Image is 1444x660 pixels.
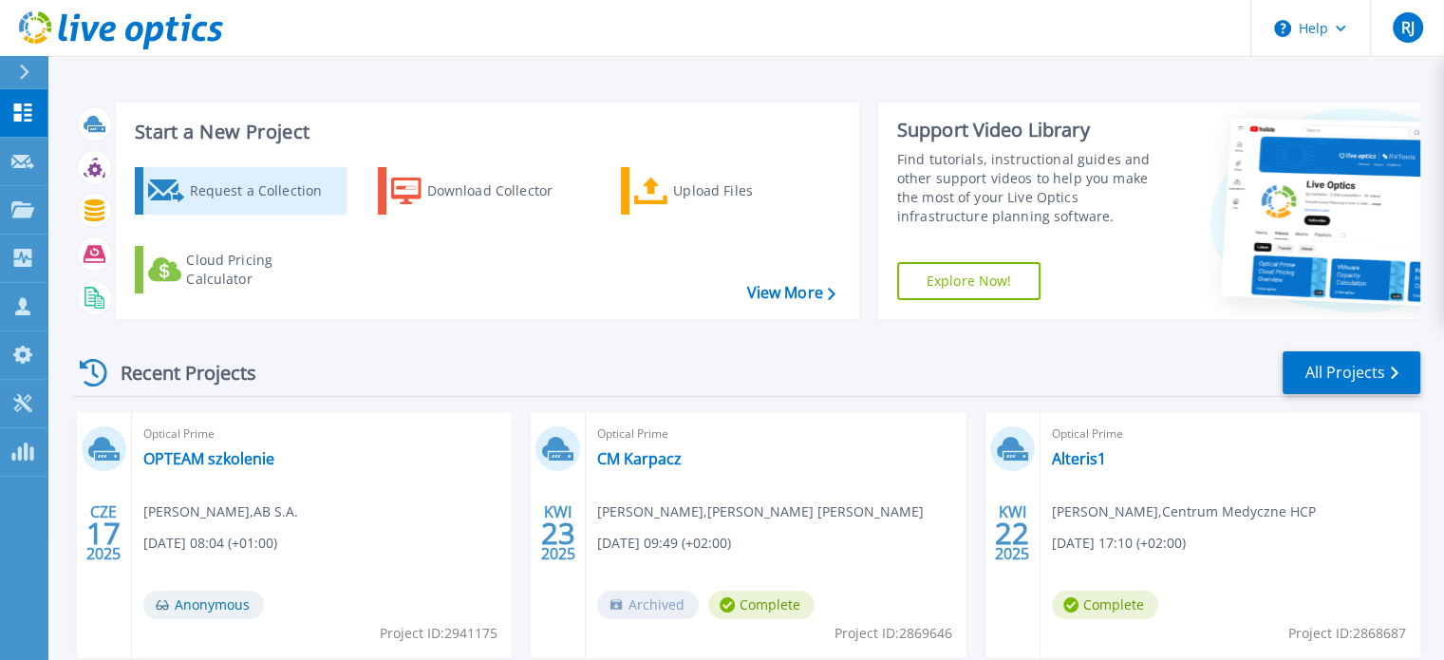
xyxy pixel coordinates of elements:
[85,499,122,568] div: CZE 2025
[597,501,924,522] span: [PERSON_NAME] , [PERSON_NAME] [PERSON_NAME]
[597,591,699,619] span: Archived
[746,284,835,302] a: View More
[1288,623,1406,644] span: Project ID: 2868687
[835,623,952,644] span: Project ID: 2869646
[995,525,1029,541] span: 22
[540,499,576,568] div: KWI 2025
[994,499,1030,568] div: KWI 2025
[1052,501,1316,522] span: [PERSON_NAME] , Centrum Medyczne HCP
[135,122,835,142] h3: Start a New Project
[427,172,579,210] div: Download Collector
[597,424,954,444] span: Optical Prime
[541,525,575,541] span: 23
[189,172,341,210] div: Request a Collection
[1052,424,1409,444] span: Optical Prime
[621,167,833,215] a: Upload Files
[143,424,500,444] span: Optical Prime
[897,262,1041,300] a: Explore Now!
[597,533,731,554] span: [DATE] 09:49 (+02:00)
[1283,351,1420,394] a: All Projects
[597,449,682,468] a: CM Karpacz
[1052,449,1106,468] a: Alteris1
[1052,533,1186,554] span: [DATE] 17:10 (+02:00)
[1052,591,1158,619] span: Complete
[143,449,274,468] a: OPTEAM szkolenie
[378,167,590,215] a: Download Collector
[897,150,1170,226] div: Find tutorials, instructional guides and other support videos to help you make the most of your L...
[73,349,282,396] div: Recent Projects
[897,118,1170,142] div: Support Video Library
[186,251,338,289] div: Cloud Pricing Calculator
[135,246,347,293] a: Cloud Pricing Calculator
[143,591,264,619] span: Anonymous
[673,172,825,210] div: Upload Files
[86,525,121,541] span: 17
[143,501,298,522] span: [PERSON_NAME] , AB S.A.
[1400,20,1414,35] span: RJ
[380,623,497,644] span: Project ID: 2941175
[708,591,815,619] span: Complete
[135,167,347,215] a: Request a Collection
[143,533,277,554] span: [DATE] 08:04 (+01:00)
